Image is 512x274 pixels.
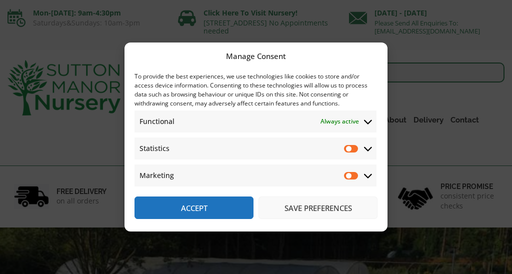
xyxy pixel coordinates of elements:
div: To provide the best experiences, we use technologies like cookies to store and/or access device i... [134,72,376,108]
span: Functional [139,115,174,127]
span: Always active [320,115,359,127]
span: Marketing [139,169,174,181]
button: Save preferences [258,196,377,219]
span: Statistics [139,142,169,154]
summary: Statistics [134,137,376,159]
summary: Functional Always active [134,110,376,132]
div: Manage Consent [226,50,286,62]
summary: Marketing [134,164,376,186]
button: Accept [134,196,253,219]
